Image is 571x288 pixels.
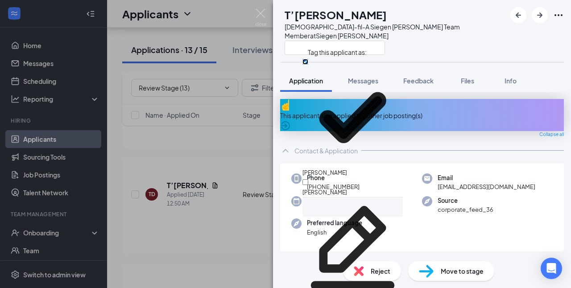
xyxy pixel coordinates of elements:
[280,145,291,156] svg: ChevronUp
[441,266,484,276] span: Move to stage
[505,77,517,85] span: Info
[534,10,545,21] svg: ArrowRight
[541,258,562,279] div: Open Intercom Messenger
[438,182,535,191] span: [EMAIL_ADDRESS][DOMAIN_NAME]
[438,205,493,214] span: corporate_feed_36
[280,120,291,131] svg: ArrowCircle
[285,22,506,40] div: [DEMOGRAPHIC_DATA]-fil-A Siegen [PERSON_NAME] Team Member at Siegen [PERSON_NAME]
[438,196,493,205] span: Source
[461,77,474,85] span: Files
[553,10,564,21] svg: Ellipses
[285,7,387,22] h1: T’[PERSON_NAME]
[302,43,372,58] span: Tag this applicant as:
[532,7,548,23] button: ArrowRight
[280,111,564,120] div: This applicant also applied to 1 other job posting(s)
[403,77,434,85] span: Feedback
[539,131,564,138] span: Collapse all
[302,59,308,65] input: [PERSON_NAME]
[302,189,347,196] span: Nicole
[302,179,308,185] input: [PERSON_NAME]
[513,10,524,21] svg: ArrowLeftNew
[438,173,535,182] span: Email
[510,7,526,23] button: ArrowLeftNew
[302,169,347,176] span: Marilyn
[289,77,323,85] span: Application
[294,146,358,155] div: Contact & Application
[302,67,403,168] svg: Checkmark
